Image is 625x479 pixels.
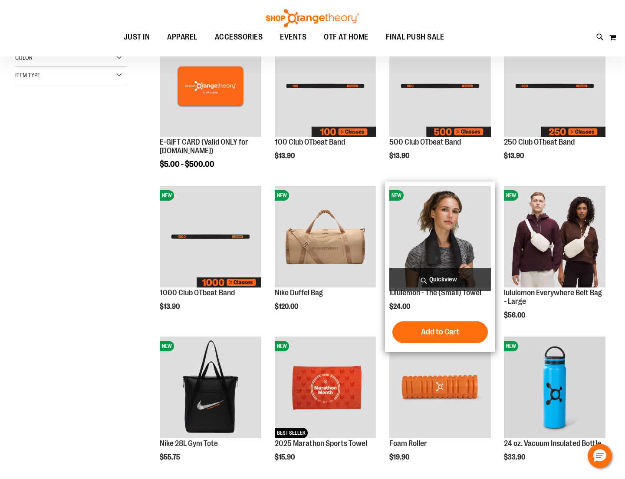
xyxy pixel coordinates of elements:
[389,337,491,438] img: Foam Roller
[385,31,495,178] div: product
[389,439,427,448] a: Foam Roller
[160,35,261,137] img: E-GIFT CARD (Valid ONLY for ShopOrangetheory.com)
[167,27,197,47] span: APPAREL
[160,186,261,289] a: Image of 1000 Club OTbeat BandNEW
[160,35,261,138] a: E-GIFT CARD (Valid ONLY for ShopOrangetheory.com)NEW
[160,337,261,438] img: Nike 28L Gym Tote
[504,138,575,146] a: 250 Club OTbeat Band
[324,27,368,47] span: OTF AT HOME
[588,444,612,468] button: Hello, have a question? Let’s chat.
[270,31,381,178] div: product
[160,303,181,311] span: $13.90
[392,321,488,343] button: Add to Cart
[124,27,150,47] span: JUST IN
[275,186,376,289] a: Nike Duffel BagNEW
[504,190,518,201] span: NEW
[275,35,376,138] a: Image of 100 Club OTbeat BandNEW
[206,27,272,47] a: ACCESSORIES
[500,31,610,178] div: product
[389,190,404,201] span: NEW
[275,288,323,297] a: Nike Duffel Bag
[275,453,296,461] span: $15.90
[389,268,491,291] a: Quickview
[275,152,296,160] span: $13.90
[504,35,605,138] a: Image of 250 Club OTbeat BandNEW
[504,337,605,438] img: 24 oz. Vacuum Insulated Bottle
[504,288,602,306] a: lululemon Everywhere Belt Bag - Large
[215,27,263,47] span: ACCESSORIES
[377,27,453,47] a: FINAL PUSH SALE
[504,186,605,289] a: lululemon Everywhere Belt Bag - LargeNEW
[504,453,526,461] span: $33.90
[160,190,174,201] span: NEW
[160,337,261,439] a: Nike 28L Gym ToteNEW
[275,428,308,438] span: BEST SELLER
[275,186,376,287] img: Nike Duffel Bag
[275,190,289,201] span: NEW
[389,288,481,297] a: lululemon - The (Small) Towel
[160,160,214,168] span: $5.00 - $500.00
[160,288,235,297] a: 1000 Club OTbeat Band
[389,186,491,287] img: lululemon - The (Small) Towel
[504,152,525,160] span: $13.90
[389,35,491,138] a: Image of 500 Club OTbeat BandNEW
[389,138,461,146] a: 500 Club OTbeat Band
[389,35,491,137] img: Image of 500 Club OTbeat Band
[389,303,411,311] span: $24.00
[389,453,411,461] span: $19.90
[504,186,605,287] img: lululemon Everywhere Belt Bag - Large
[158,27,206,47] a: APPAREL
[155,31,266,190] div: product
[265,9,360,27] img: Shop Orangetheory
[160,138,248,155] a: E-GIFT CARD (Valid ONLY for [DOMAIN_NAME])
[280,27,306,47] span: EVENTS
[275,341,289,351] span: NEW
[504,341,518,351] span: NEW
[385,182,495,352] div: product
[504,337,605,439] a: 24 oz. Vacuum Insulated BottleNEW
[275,303,299,311] span: $120.00
[386,27,444,47] span: FINAL PUSH SALE
[275,138,345,146] a: 100 Club OTbeat Band
[389,337,491,439] a: Foam RollerNEW
[275,337,376,439] a: 2025 Marathon Sports TowelNEWBEST SELLER
[421,327,459,337] span: Add to Cart
[15,54,33,61] span: Color
[275,439,367,448] a: 2025 Marathon Sports Towel
[271,27,315,47] a: EVENTS
[500,182,610,341] div: product
[504,35,605,137] img: Image of 250 Club OTbeat Band
[160,341,174,351] span: NEW
[504,311,526,319] span: $56.00
[389,152,411,160] span: $13.90
[160,186,261,287] img: Image of 1000 Club OTbeat Band
[270,182,381,333] div: product
[15,72,40,79] span: Item Type
[155,182,266,328] div: product
[115,27,159,47] a: JUST IN
[389,186,491,289] a: lululemon - The (Small) TowelNEW
[315,27,377,47] a: OTF AT HOME
[160,453,181,461] span: $55.75
[275,35,376,137] img: Image of 100 Club OTbeat Band
[160,439,218,448] a: Nike 28L Gym Tote
[275,337,376,438] img: 2025 Marathon Sports Towel
[504,439,601,448] a: 24 oz. Vacuum Insulated Bottle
